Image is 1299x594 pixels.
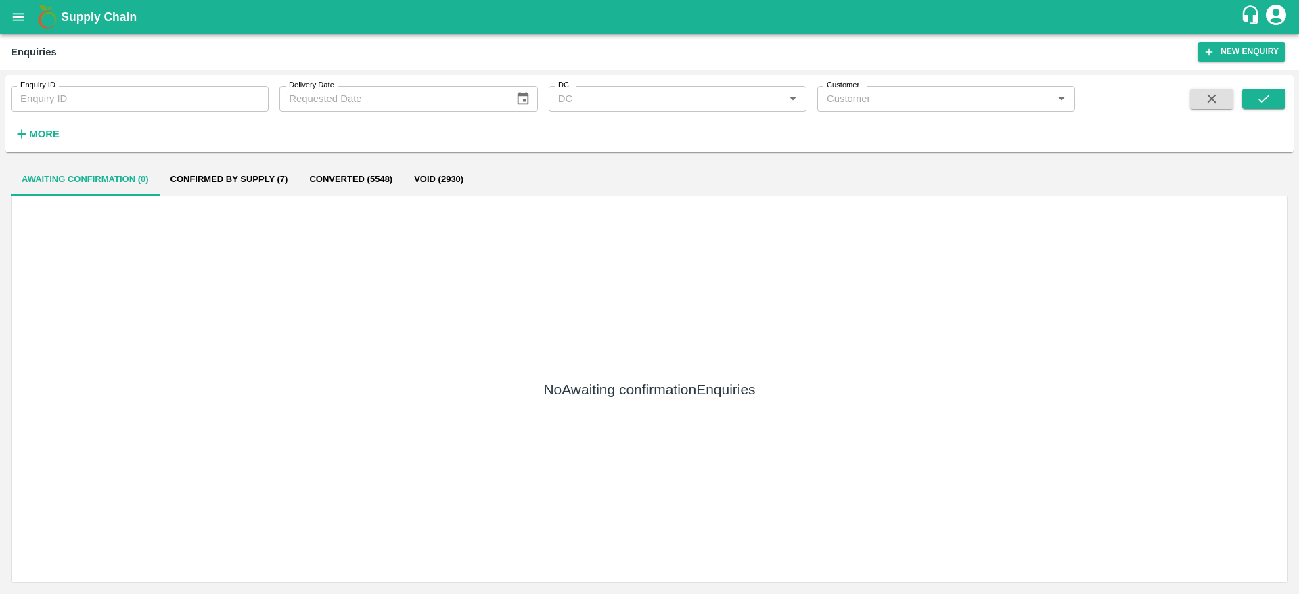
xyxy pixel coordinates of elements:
[827,80,859,91] label: Customer
[1198,42,1285,62] button: New Enquiry
[61,7,1240,26] a: Supply Chain
[1240,5,1264,29] div: customer-support
[11,86,269,112] input: Enquiry ID
[510,86,536,112] button: Choose date
[3,1,34,32] button: open drawer
[1053,90,1070,108] button: Open
[821,90,1049,108] input: Customer
[298,163,403,196] button: Converted (5548)
[279,86,505,112] input: Requested Date
[1264,3,1288,31] div: account of current user
[11,122,63,145] button: More
[543,380,755,399] h5: No Awaiting confirmation Enquiries
[29,129,60,139] strong: More
[11,43,57,61] div: Enquiries
[289,80,334,91] label: Delivery Date
[11,163,160,196] button: Awaiting confirmation (0)
[558,80,569,91] label: DC
[34,3,61,30] img: logo
[403,163,474,196] button: Void (2930)
[20,80,55,91] label: Enquiry ID
[61,10,137,24] b: Supply Chain
[160,163,299,196] button: Confirmed by supply (7)
[553,90,780,108] input: DC
[784,90,802,108] button: Open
